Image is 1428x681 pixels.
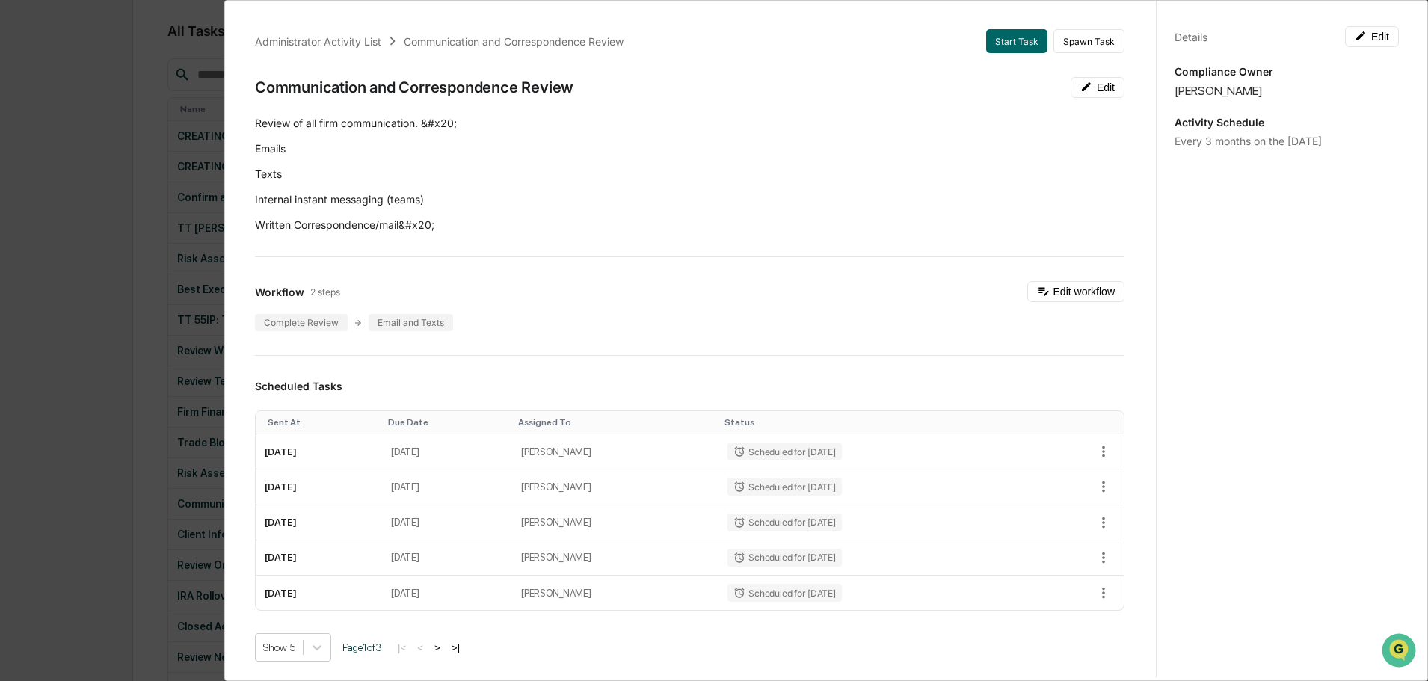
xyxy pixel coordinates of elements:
[382,505,512,540] td: [DATE]
[1175,31,1207,43] div: Details
[255,192,1124,207] p: Internal instant messaging (teams)
[232,163,272,181] button: See all
[382,576,512,610] td: [DATE]
[255,314,348,331] div: Complete Review
[1175,84,1399,98] div: [PERSON_NAME]
[132,203,163,215] span: [DATE]
[256,505,382,540] td: [DATE]
[255,141,1124,156] p: Emails
[149,371,181,382] span: Pylon
[727,478,841,496] div: Scheduled for [DATE]
[9,328,100,355] a: 🔎Data Lookup
[1175,135,1399,147] div: Every 3 months on the [DATE]
[1053,29,1124,53] button: Spawn Task
[447,641,464,654] button: >|
[255,35,381,48] div: Administrator Activity List
[124,244,129,256] span: •
[727,514,841,531] div: Scheduled for [DATE]
[256,540,382,576] td: [DATE]
[15,189,39,213] img: Jack Rasmussen
[254,119,272,137] button: Start new chat
[256,469,382,505] td: [DATE]
[67,129,206,141] div: We're available if you need us!
[256,576,382,610] td: [DATE]
[1027,281,1124,302] button: Edit workflow
[15,114,42,141] img: 1746055101610-c473b297-6a78-478c-a979-82029cc54cd1
[30,306,96,321] span: Preclearance
[30,334,94,349] span: Data Lookup
[30,204,42,216] img: 1746055101610-c473b297-6a78-478c-a979-82029cc54cd1
[369,314,453,331] div: Email and Texts
[124,203,129,215] span: •
[388,417,506,428] div: Toggle SortBy
[1071,77,1124,98] button: Edit
[413,641,428,654] button: <
[986,29,1047,53] button: Start Task
[255,116,1124,131] p: Review of all firm communication. &#x20;
[382,469,512,505] td: [DATE]
[727,443,841,460] div: Scheduled for [DATE]
[67,114,245,129] div: Start new chat
[105,370,181,382] a: Powered byPylon
[1345,26,1399,47] button: Edit
[102,300,191,327] a: 🗄️Attestations
[46,244,121,256] span: [PERSON_NAME]
[382,540,512,576] td: [DATE]
[31,114,58,141] img: 8933085812038_c878075ebb4cc5468115_72.jpg
[724,417,1022,428] div: Toggle SortBy
[393,641,410,654] button: |<
[512,576,718,610] td: [PERSON_NAME]
[404,35,624,48] div: Communication and Correspondence Review
[132,244,163,256] span: [DATE]
[255,380,1124,392] h3: Scheduled Tasks
[727,584,841,602] div: Scheduled for [DATE]
[430,641,445,654] button: >
[512,505,718,540] td: [PERSON_NAME]
[1380,632,1421,672] iframe: Open customer support
[727,549,841,567] div: Scheduled for [DATE]
[256,434,382,469] td: [DATE]
[9,300,102,327] a: 🖐️Preclearance
[342,641,382,653] span: Page 1 of 3
[512,434,718,469] td: [PERSON_NAME]
[382,434,512,469] td: [DATE]
[15,336,27,348] div: 🔎
[15,307,27,319] div: 🖐️
[46,203,121,215] span: [PERSON_NAME]
[512,469,718,505] td: [PERSON_NAME]
[255,78,573,96] div: Communication and Correspondence Review
[15,31,272,55] p: How can we help?
[108,307,120,319] div: 🗄️
[30,244,42,256] img: 1746055101610-c473b297-6a78-478c-a979-82029cc54cd1
[255,286,304,298] span: Workflow
[1175,116,1399,129] p: Activity Schedule
[15,229,39,253] img: Jack Rasmussen
[310,286,340,298] span: 2 steps
[1175,65,1399,78] p: Compliance Owner
[512,540,718,576] td: [PERSON_NAME]
[518,417,713,428] div: Toggle SortBy
[255,218,1124,232] p: Written Correspondence/mail&#x20;
[123,306,185,321] span: Attestations
[15,166,100,178] div: Past conversations
[268,417,376,428] div: Toggle SortBy
[255,167,1124,182] p: Texts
